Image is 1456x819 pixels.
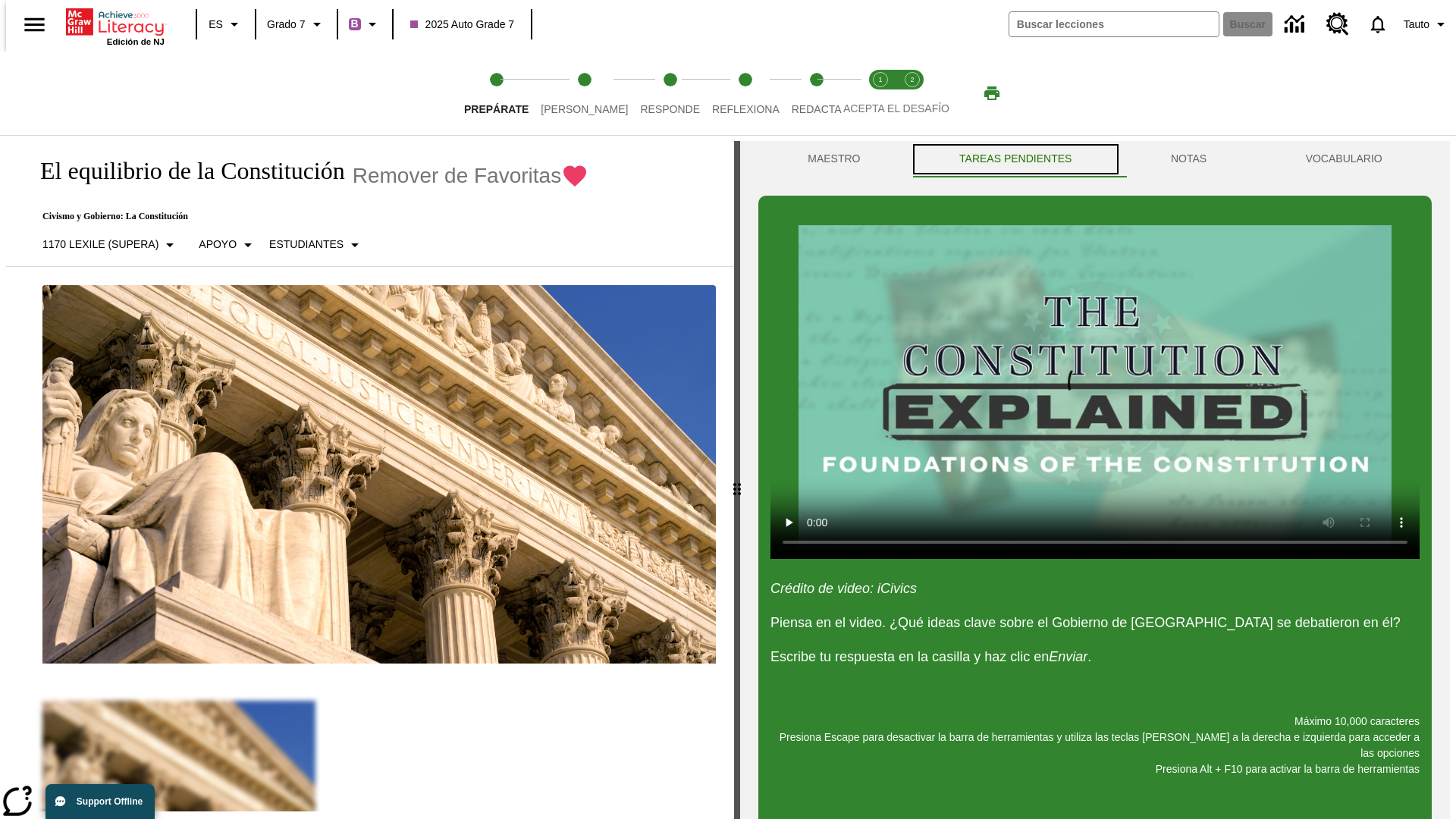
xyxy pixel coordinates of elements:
[1398,11,1456,38] button: Perfil/Configuración
[734,141,740,819] div: Pulsa la tecla de intro o la barra espaciadora y luego presiona las flechas de derecha e izquierd...
[410,17,515,33] span: 2025 Auto Grade 7
[199,237,237,253] p: Apoyo
[878,76,882,83] text: 1
[452,52,541,135] button: Prepárate step 1 of 5
[968,80,1016,107] button: Imprimir
[529,52,640,135] button: Lee step 2 of 5
[1122,141,1257,177] button: NOTAS
[770,613,1420,633] p: Piensa en el video. ¿Qué ideas clave sobre el Gobierno de [GEOGRAPHIC_DATA] se debatieron en él?
[712,103,780,115] span: Reflexiona
[12,2,57,47] button: Abrir el menú lateral
[792,103,842,115] span: Redacta
[24,157,345,185] h1: El equilibrio de la Constitución
[353,164,561,188] span: Remover de Favoritas
[770,761,1420,777] p: Presiona Alt + F10 para activar la barra de herramientas
[202,11,250,38] button: Lenguaje: ES, Selecciona un idioma
[45,784,155,819] button: Support Offline
[770,647,1420,667] p: Escribe tu respuesta en la casilla y haz clic en .
[6,141,734,811] div: reading
[269,237,344,253] p: Estudiantes
[193,231,263,259] button: Tipo de apoyo, Apoyo
[77,796,143,807] span: Support Offline
[1256,141,1432,177] button: VOCABULARIO
[890,52,934,135] button: Acepta el desafío contesta step 2 of 2
[263,231,370,259] button: Seleccionar estudiante
[910,76,914,83] text: 2
[770,714,1420,730] p: Máximo 10,000 caracteres
[464,103,529,115] span: Prepárate
[858,52,902,135] button: Acepta el desafío lee step 1 of 2
[1317,4,1358,45] a: Centro de recursos, Se abrirá en una pestaña nueva.
[770,581,917,596] em: Crédito de video: iCivics
[843,102,949,115] span: ACEPTA EL DESAFÍO
[353,162,588,189] button: Remover de Favoritas - El equilibrio de la Constitución
[1404,17,1429,33] span: Tauto
[541,103,628,115] span: [PERSON_NAME]
[1049,649,1087,664] em: Enviar
[42,285,716,664] img: El edificio del Tribunal Supremo de Estados Unidos ostenta la frase "Igualdad de justicia bajo la...
[24,211,588,222] p: Civismo y Gobierno: La Constitución
[700,52,792,135] button: Reflexiona step 4 of 5
[107,37,165,46] span: Edición de NJ
[36,231,185,259] button: Seleccione Lexile, 1170 Lexile (Supera)
[910,141,1122,177] button: TAREAS PENDIENTES
[6,12,221,26] body: Máximo 10,000 caracteres Presiona Escape para desactivar la barra de herramientas y utiliza las t...
[42,237,158,253] p: 1170 Lexile (Supera)
[66,5,165,46] div: Portada
[1276,4,1317,45] a: Centro de información
[343,11,388,38] button: Boost El color de la clase es morado/púrpura. Cambiar el color de la clase.
[209,17,223,33] span: ES
[267,17,306,33] span: Grado 7
[758,141,910,177] button: Maestro
[1358,5,1398,44] a: Notificaciones
[780,52,854,135] button: Redacta step 5 of 5
[758,141,1432,177] div: Instructional Panel Tabs
[770,730,1420,761] p: Presiona Escape para desactivar la barra de herramientas y utiliza las teclas [PERSON_NAME] a la ...
[351,14,359,33] span: B
[628,52,712,135] button: Responde step 3 of 5
[1009,12,1219,36] input: Buscar campo
[261,11,332,38] button: Grado: Grado 7, Elige un grado
[640,103,700,115] span: Responde
[740,141,1450,819] div: activity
